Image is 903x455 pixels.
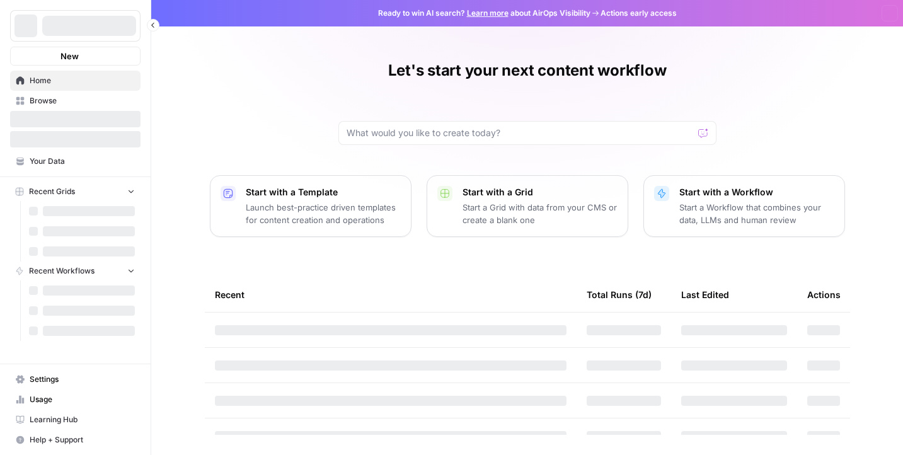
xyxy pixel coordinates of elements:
[10,47,141,66] button: New
[10,430,141,450] button: Help + Support
[30,374,135,385] span: Settings
[210,175,411,237] button: Start with a TemplateLaunch best-practice driven templates for content creation and operations
[30,95,135,107] span: Browse
[681,277,729,312] div: Last Edited
[30,434,135,446] span: Help + Support
[10,182,141,201] button: Recent Grids
[10,91,141,111] a: Browse
[679,201,834,226] p: Start a Workflow that combines your data, LLMs and human review
[246,201,401,226] p: Launch best-practice driven templates for content creation and operations
[215,277,567,312] div: Recent
[378,8,590,19] span: Ready to win AI search? about AirOps Visibility
[601,8,677,19] span: Actions early access
[30,414,135,425] span: Learning Hub
[10,71,141,91] a: Home
[587,277,652,312] div: Total Runs (7d)
[30,394,135,405] span: Usage
[29,186,75,197] span: Recent Grids
[347,127,693,139] input: What would you like to create today?
[10,262,141,280] button: Recent Workflows
[60,50,79,62] span: New
[30,75,135,86] span: Home
[807,277,841,312] div: Actions
[10,369,141,389] a: Settings
[10,151,141,171] a: Your Data
[30,156,135,167] span: Your Data
[643,175,845,237] button: Start with a WorkflowStart a Workflow that combines your data, LLMs and human review
[679,186,834,199] p: Start with a Workflow
[10,410,141,430] a: Learning Hub
[463,201,618,226] p: Start a Grid with data from your CMS or create a blank one
[388,60,667,81] h1: Let's start your next content workflow
[427,175,628,237] button: Start with a GridStart a Grid with data from your CMS or create a blank one
[467,8,509,18] a: Learn more
[246,186,401,199] p: Start with a Template
[463,186,618,199] p: Start with a Grid
[10,389,141,410] a: Usage
[29,265,95,277] span: Recent Workflows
